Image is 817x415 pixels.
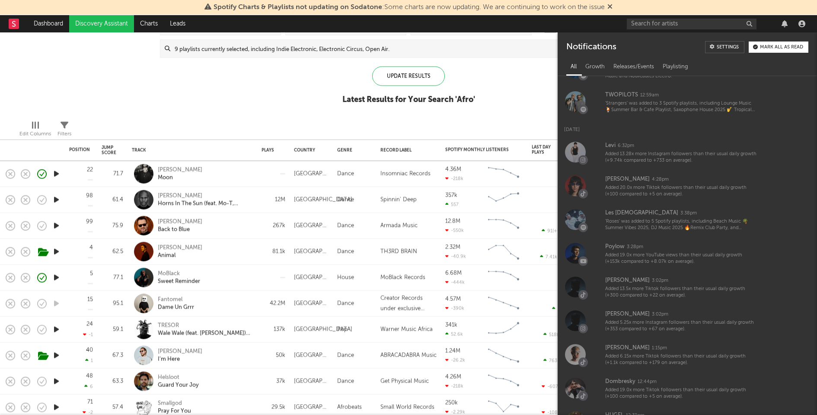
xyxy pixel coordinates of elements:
[484,319,523,340] svg: Chart title
[337,350,354,361] div: Dance
[158,407,191,415] div: Pray For You
[445,201,459,207] div: 557
[558,371,817,405] a: Dombresky12:44pmAdded 19.0x more Tiktok followers than their usual daily growth (+100 compared to...
[445,348,460,354] div: 1.24M
[102,298,123,309] div: 95.1
[19,118,51,143] div: Edit Columns
[86,193,93,199] div: 98
[445,166,461,172] div: 4.36M
[158,381,199,389] div: Guard Your Joy
[158,166,202,174] div: [PERSON_NAME]
[605,242,625,252] div: Poylow
[445,357,465,363] div: -26.2k
[543,332,575,338] div: 518 ( +5.13 % )
[552,306,575,312] div: 279,193
[605,387,757,400] div: Added 19.0x more Tiktok followers than their usual daily growth (+100 compared to +5 on average).
[87,167,93,173] div: 22
[337,376,354,386] div: Dance
[262,298,285,309] div: 42.2M
[484,370,523,392] svg: Chart title
[680,210,697,217] div: 3:38pm
[337,148,367,153] div: Genre
[337,402,362,412] div: Afrobeats
[445,409,465,415] div: -2.29k
[337,324,348,335] div: Pop
[102,195,123,205] div: 61.4
[543,358,575,364] div: 763 ( +51.1 % )
[294,298,329,309] div: [GEOGRAPHIC_DATA]
[83,332,93,338] div: -1
[532,144,562,155] div: Last Day Plays
[294,148,324,153] div: Country
[158,174,202,182] div: Moon
[558,85,817,118] a: TWOPILOTS12:59am'Strangers' was added to 3 Spotify playlists, including Lounge Music 🍹Summer Bar ...
[102,145,116,156] div: Jump Score
[445,279,465,285] div: -444k
[605,151,757,164] div: Added 13.28x more Instagram followers than their usual daily growth (+9.74k compared to +733 on a...
[566,41,616,53] div: Notifications
[342,95,475,105] div: Latest Results for Your Search ' Afro '
[581,60,609,74] div: Growth
[445,253,466,259] div: -40.9k
[102,324,123,335] div: 59.1
[214,4,382,11] span: Spotify Charts & Playlists not updating on Sodatone
[84,384,93,389] div: 6
[294,195,352,205] div: [GEOGRAPHIC_DATA]
[337,195,354,205] div: Dance
[294,220,329,231] div: [GEOGRAPHIC_DATA]
[158,373,199,389] a: HelslootGuard Your Joy
[618,143,634,149] div: 6:32pm
[158,329,251,337] div: Wale Wale (feat. [PERSON_NAME]) [WITH U Remix Radio Edit]
[294,376,329,386] div: [GEOGRAPHIC_DATA]
[380,376,429,386] div: Get Physical Music
[164,15,191,32] a: Leads
[607,4,613,11] span: Dismiss
[102,169,123,179] div: 71.7
[262,220,285,231] div: 267k
[380,402,434,412] div: Small World Records
[86,322,93,327] div: 24
[158,348,202,363] a: [PERSON_NAME]I'm Here
[445,305,464,311] div: -390k
[605,286,757,299] div: Added 13.5x more Tiktok followers than their usual daily growth (+300 compared to +22 on average).
[652,176,669,183] div: 4:28pm
[605,174,650,185] div: [PERSON_NAME]
[638,379,657,385] div: 12:44pm
[69,147,90,152] div: Position
[294,246,329,257] div: [GEOGRAPHIC_DATA]
[484,189,523,211] svg: Chart title
[158,244,202,259] a: [PERSON_NAME]Animal
[262,324,285,335] div: 137k
[158,218,202,226] div: [PERSON_NAME]
[542,228,575,234] div: 91 ( +0.643 % )
[158,166,202,182] a: [PERSON_NAME]Moon
[158,244,202,252] div: [PERSON_NAME]
[337,272,354,283] div: House
[445,400,458,405] div: 250k
[380,293,437,314] div: Creator Records under exclusive license to Universal Music Romania
[558,169,817,203] a: [PERSON_NAME]4:28pmAdded 20.0x more Tiktok followers than their usual daily growth (+100 compared...
[566,60,581,74] div: All
[337,169,354,179] div: Dance
[605,309,650,319] div: [PERSON_NAME]
[86,373,93,379] div: 48
[158,270,200,278] div: MoBlack
[69,15,134,32] a: Discovery Assistant
[380,169,431,179] div: Insomniac Records
[294,350,329,361] div: [GEOGRAPHIC_DATA]
[445,322,457,328] div: 341k
[158,270,200,285] a: MoBlackSweet Reminder
[102,272,123,283] div: 77.1
[86,348,93,353] div: 40
[484,163,523,185] svg: Chart title
[28,15,69,32] a: Dashboard
[337,246,354,257] div: Dance
[102,402,123,412] div: 57.4
[102,350,123,361] div: 67.3
[558,203,817,236] a: Les [DEMOGRAPHIC_DATA]3:38pm'Roses' was added to 5 Spotify playlists, including Beach Music 🌴 Sum...
[652,311,668,318] div: 3:02pm
[605,343,650,353] div: [PERSON_NAME]
[605,185,757,198] div: Added 20.0x more Tiktok followers than their usual daily growth (+100 compared to +5 on average).
[658,60,693,74] div: Playlisting
[609,60,658,74] div: Releases/Events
